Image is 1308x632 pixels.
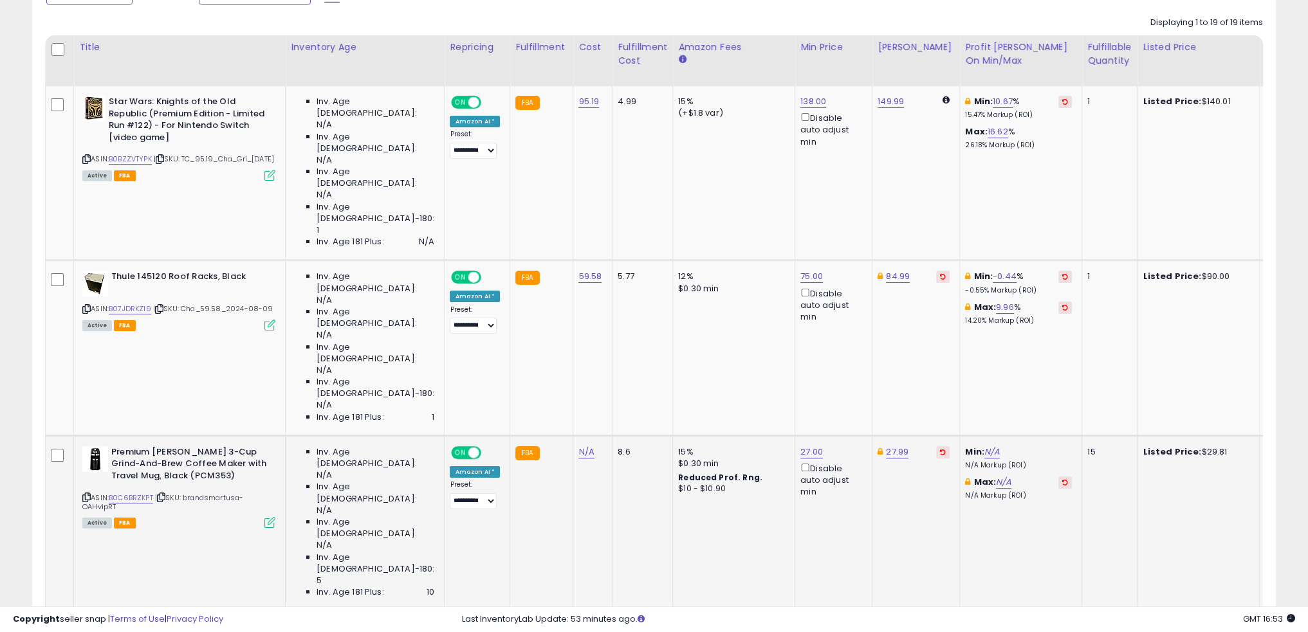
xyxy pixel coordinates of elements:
[965,272,970,280] i: This overrides the store level min markup for this listing
[678,41,789,54] div: Amazon Fees
[878,272,883,280] i: This overrides the store level Dynamic Max Price for this listing
[515,41,567,54] div: Fulfillment
[800,41,867,54] div: Min Price
[317,341,434,365] span: Inv. Age [DEMOGRAPHIC_DATA]:
[317,271,434,294] span: Inv. Age [DEMOGRAPHIC_DATA]:
[618,96,663,107] div: 4.99
[109,96,265,147] b: Star Wars: Knights of the Old Republic (Premium Edition - Limited Run #122) - For Nintendo Switch...
[317,539,332,551] span: N/A
[317,446,434,469] span: Inv. Age [DEMOGRAPHIC_DATA]:
[1062,98,1068,105] i: Revert to store-level Min Markup
[1087,96,1127,107] div: 1
[678,483,785,494] div: $10 - $10.90
[878,41,954,54] div: [PERSON_NAME]
[317,376,434,399] span: Inv. Age [DEMOGRAPHIC_DATA]-180:
[114,170,136,181] span: FBA
[965,125,988,138] b: Max:
[515,446,539,460] small: FBA
[973,301,996,313] b: Max:
[479,447,500,458] span: OFF
[965,96,1072,120] div: %
[1087,446,1127,458] div: 15
[886,446,908,458] a: 27.99
[678,54,686,66] small: Amazon Fees.
[317,505,332,516] span: N/A
[578,41,607,54] div: Cost
[996,476,1011,489] a: N/A
[965,303,970,311] i: This overrides the store level max markup for this listing
[1143,271,1249,282] div: $90.00
[965,97,970,105] i: This overrides the store level min markup for this listing
[317,131,434,154] span: Inv. Age [DEMOGRAPHIC_DATA]:
[427,586,434,598] span: 10
[678,107,785,119] div: (+$1.8 var)
[678,446,785,458] div: 15%
[82,446,275,527] div: ASIN:
[317,575,322,586] span: 5
[317,236,384,248] span: Inv. Age 181 Plus:
[1143,96,1249,107] div: $140.01
[82,518,112,528] span: All listings currently available for purchase on Amazon
[317,294,332,306] span: N/A
[317,189,332,201] span: N/A
[1143,446,1249,458] div: $29.81
[965,111,1072,120] p: 15.47% Markup (ROI)
[878,95,904,108] a: 149.99
[82,96,106,122] img: 51ZH1RNAKoL._SL40_.jpg
[317,96,434,119] span: Inv. Age [DEMOGRAPHIC_DATA]:
[291,41,439,54] div: Inventory Age
[1143,446,1201,458] b: Listed Price:
[578,446,594,458] a: N/A
[317,119,332,131] span: N/A
[965,446,984,458] b: Min:
[419,236,434,248] span: N/A
[678,472,762,483] b: Reduced Prof. Rng.
[82,170,112,181] span: All listings currently available for purchase on Amazon
[1143,41,1254,54] div: Listed Price
[317,586,384,598] span: Inv. Age 181 Plus:
[450,130,500,159] div: Preset:
[993,95,1013,108] a: 10.67
[317,329,332,341] span: N/A
[450,466,500,478] div: Amazon AI *
[678,271,785,282] div: 12%
[1062,273,1068,280] i: Revert to store-level Min Markup
[618,446,663,458] div: 8.6
[317,469,332,481] span: N/A
[317,481,434,504] span: Inv. Age [DEMOGRAPHIC_DATA]:
[114,320,136,331] span: FBA
[479,97,500,108] span: OFF
[996,301,1014,314] a: 9.96
[114,518,136,528] span: FBA
[110,613,165,625] a: Terms of Use
[800,111,862,148] div: Disable auto adjust min
[111,271,268,286] b: Thule 145120 Roof Racks, Black
[317,552,434,575] span: Inv. Age [DEMOGRAPHIC_DATA]-180:
[973,270,993,282] b: Min:
[317,224,319,236] span: 1
[965,126,1072,150] div: %
[462,613,1295,626] div: Last InventoryLab Update: 53 minutes ago.
[432,411,434,423] span: 1
[678,96,785,107] div: 15%
[965,316,1072,325] p: 14.20% Markup (ROI)
[317,166,434,189] span: Inv. Age [DEMOGRAPHIC_DATA]:
[82,271,108,296] img: 41N0isWCUPL._SL40_.jpg
[453,447,469,458] span: ON
[886,270,910,283] a: 84.99
[450,41,504,54] div: Repricing
[1150,17,1263,29] div: Displaying 1 to 19 of 19 items
[800,270,823,283] a: 75.00
[450,116,500,127] div: Amazon AI *
[109,492,153,503] a: B0C6BRZKPT
[317,201,434,224] span: Inv. Age [DEMOGRAPHIC_DATA]-180:
[578,95,599,108] a: 95.19
[109,154,152,165] a: B0BZZVTYPK
[515,96,539,110] small: FBA
[800,95,826,108] a: 138.00
[317,516,434,539] span: Inv. Age [DEMOGRAPHIC_DATA]:
[965,302,1072,325] div: %
[1087,271,1127,282] div: 1
[79,41,280,54] div: Title
[1143,270,1201,282] b: Listed Price:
